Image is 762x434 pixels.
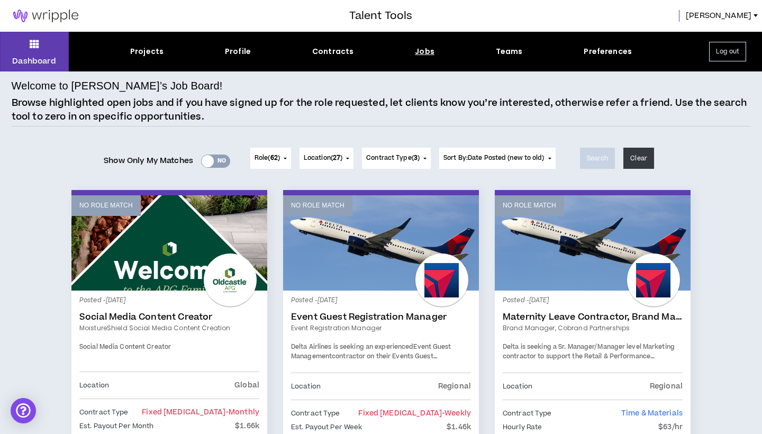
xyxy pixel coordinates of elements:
[304,153,342,163] span: Location ( )
[414,153,418,162] span: 3
[12,78,223,94] h4: Welcome to [PERSON_NAME]’s Job Board!
[621,408,683,419] span: Time & Materials
[291,312,471,322] a: Event Guest Registration Manager
[438,381,471,392] p: Regional
[358,408,471,419] span: Fixed [MEDICAL_DATA]
[79,379,109,391] p: Location
[580,148,615,169] button: Search
[79,201,133,211] p: No Role Match
[12,96,751,123] p: Browse highlighted open jobs and if you have signed up for the role requested, let clients know y...
[283,195,479,291] a: No Role Match
[79,323,259,333] a: MoistureShield Social Media Content Creation
[270,153,278,162] span: 62
[291,296,471,305] p: Posted - [DATE]
[366,153,420,163] span: Contract Type ( )
[79,406,129,418] p: Contract Type
[584,46,632,57] div: Preferences
[623,148,654,169] button: Clear
[11,398,36,423] div: Open Intercom Messenger
[104,153,193,169] span: Show Only My Matches
[312,46,353,57] div: Contracts
[291,408,340,419] p: Contract Type
[225,46,251,57] div: Profile
[333,153,340,162] span: 27
[503,296,683,305] p: Posted - [DATE]
[709,42,746,61] button: Log out
[142,407,259,418] span: Fixed [MEDICAL_DATA]
[250,148,291,169] button: Role(62)
[650,381,683,392] p: Regional
[439,148,556,169] button: Sort By:Date Posted (new to old)
[291,381,321,392] p: Location
[503,201,556,211] p: No Role Match
[71,195,267,291] a: No Role Match
[442,408,471,419] span: - weekly
[300,148,353,169] button: Location(27)
[291,323,471,333] a: Event Registration Manager
[291,201,344,211] p: No Role Match
[503,421,542,433] p: Hourly Rate
[362,148,431,169] button: Contract Type(3)
[503,323,683,333] a: Brand Manager, Cobrand Partnerships
[234,379,259,391] p: Global
[255,153,280,163] span: Role ( )
[503,381,532,392] p: Location
[495,195,691,291] a: No Role Match
[658,421,683,433] p: $63/hr
[291,342,451,361] strong: Event Guest Management
[443,153,545,162] span: Sort By: Date Posted (new to old)
[12,56,56,67] p: Dashboard
[79,296,259,305] p: Posted - [DATE]
[79,342,171,351] span: Social Media Content Creator
[503,408,552,419] p: Contract Type
[79,420,154,432] p: Est. Payout Per Month
[349,8,412,24] h3: Talent Tools
[225,407,259,418] span: - monthly
[503,312,683,322] a: Maternity Leave Contractor, Brand Marketing Manager (Cobrand Partnerships)
[291,352,462,398] span: contractor on their Events Guest Management team. This a 40hrs/week position with 2-3 days in the...
[291,342,413,351] span: Delta Airlines is seeking an experienced
[686,10,751,22] span: [PERSON_NAME]
[291,421,362,433] p: Est. Payout Per Week
[235,420,259,432] p: $1.66k
[496,46,523,57] div: Teams
[503,342,675,379] span: Delta is seeking a Sr. Manager/Manager level Marketing contractor to support the Retail & Perform...
[130,46,164,57] div: Projects
[447,421,471,433] p: $1.46k
[79,312,259,322] a: Social Media Content Creator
